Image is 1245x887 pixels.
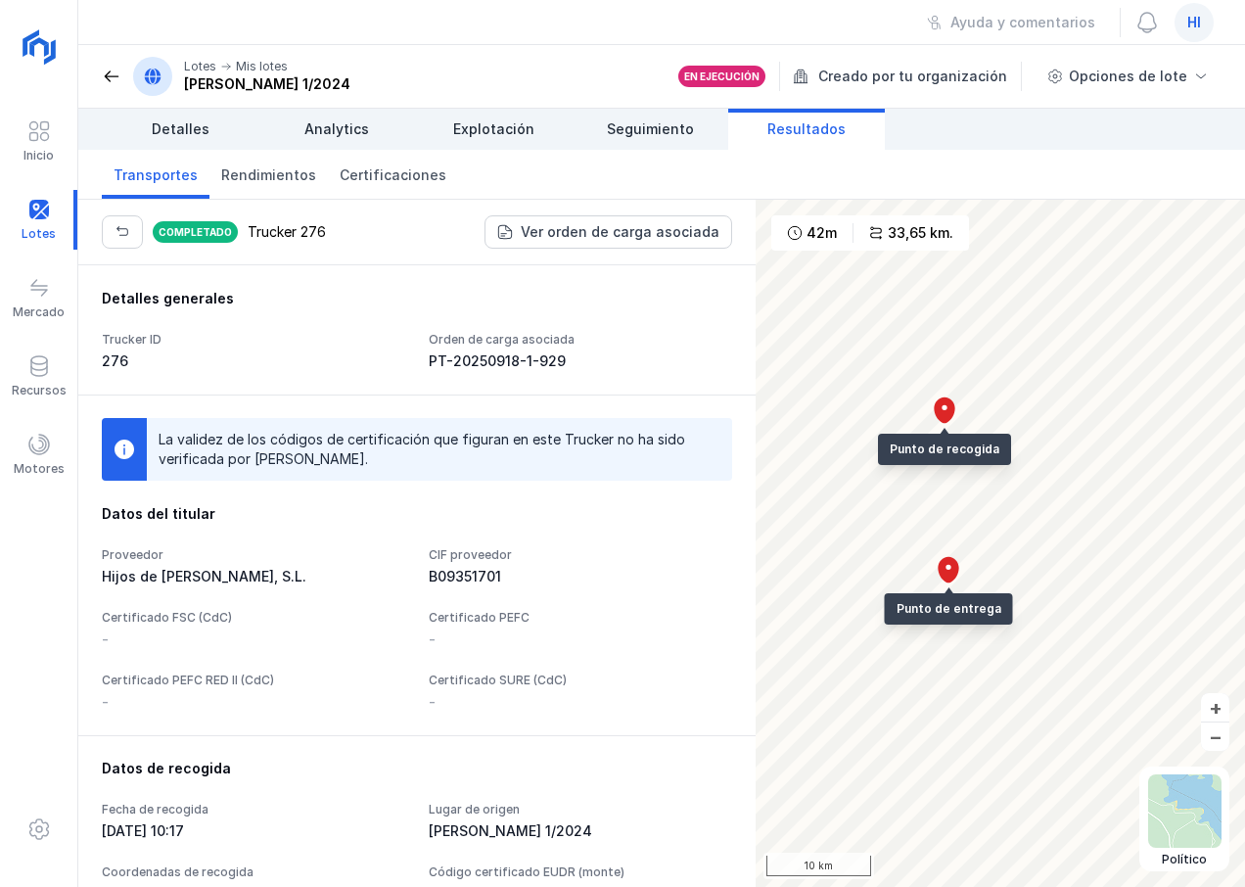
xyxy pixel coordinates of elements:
[159,430,705,469] div: La validez de los códigos de certificación que figuran en este Trucker no ha sido verificada por ...
[767,119,846,139] span: Resultados
[1201,693,1229,722] button: +
[1069,67,1187,86] div: Opciones de lote
[429,673,732,688] div: Certificado SURE (CdC)
[1148,774,1222,848] img: political.webp
[102,567,405,586] div: Hijos de [PERSON_NAME], S.L.
[236,59,288,74] div: Mis lotes
[102,759,732,778] div: Datos de recogida
[14,461,65,477] div: Motores
[429,332,732,348] div: Orden de carga asociada
[102,289,732,308] div: Detalles generales
[12,383,67,398] div: Recursos
[102,610,405,626] div: Certificado FSC (CdC)
[102,351,405,371] div: 276
[684,70,760,83] div: En ejecución
[728,109,885,150] a: Resultados
[1187,13,1201,32] span: hi
[102,150,209,199] a: Transportes
[340,165,446,185] span: Certificaciones
[453,119,534,139] span: Explotación
[221,165,316,185] span: Rendimientos
[521,222,719,242] div: Ver orden de carga asociada
[429,351,732,371] div: PT-20250918-1-929
[102,332,405,348] div: Trucker ID
[429,864,732,880] div: Código certificado EUDR (monte)
[102,821,405,841] div: [DATE] 10:17
[429,802,732,817] div: Lugar de origen
[152,119,209,139] span: Detalles
[102,547,405,563] div: Proveedor
[13,304,65,320] div: Mercado
[415,109,572,150] a: Explotación
[429,610,732,626] div: Certificado PEFC
[572,109,728,150] a: Seguimiento
[23,148,54,163] div: Inicio
[950,13,1095,32] div: Ayuda y comentarios
[914,6,1108,39] button: Ayuda y comentarios
[102,630,405,649] div: -
[793,62,1025,91] div: Creado por tu organización
[429,567,732,586] div: B09351701
[15,23,64,71] img: logoRight.svg
[114,165,198,185] span: Transportes
[184,74,350,94] div: [PERSON_NAME] 1/2024
[102,109,258,150] a: Detalles
[328,150,458,199] a: Certificaciones
[429,692,732,712] div: -
[607,119,694,139] span: Seguimiento
[184,59,216,74] div: Lotes
[102,692,405,712] div: -
[888,223,953,243] div: 33,65 km.
[429,547,732,563] div: CIF proveedor
[151,219,240,245] div: Completado
[304,119,369,139] span: Analytics
[102,864,405,880] div: Coordenadas de recogida
[102,802,405,817] div: Fecha de recogida
[429,630,732,649] div: -
[102,673,405,688] div: Certificado PEFC RED II (CdC)
[248,222,326,242] div: Trucker 276
[209,150,328,199] a: Rendimientos
[484,215,732,249] button: Ver orden de carga asociada
[258,109,415,150] a: Analytics
[1148,852,1222,867] div: Político
[807,223,837,243] div: 42m
[102,504,732,524] div: Datos del titular
[429,821,732,841] div: [PERSON_NAME] 1/2024
[1201,723,1229,751] button: –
